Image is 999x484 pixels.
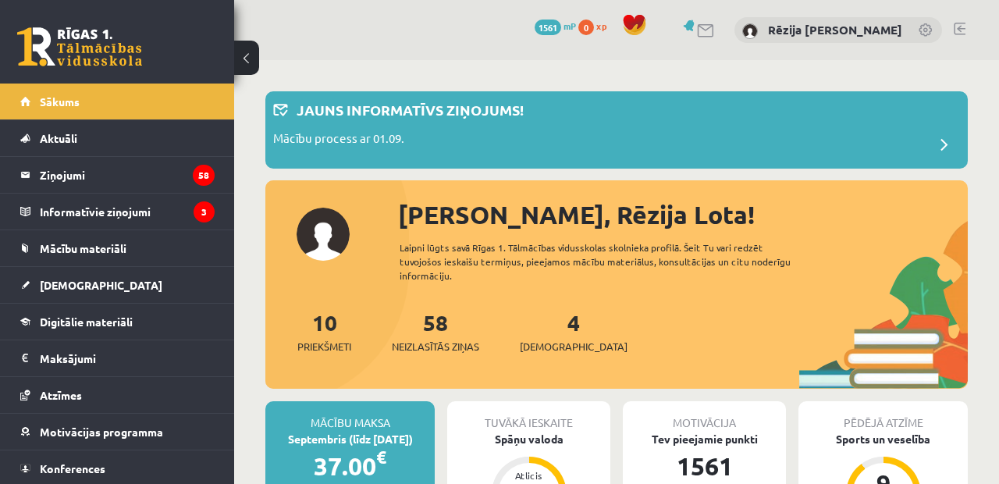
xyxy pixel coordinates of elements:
span: Digitālie materiāli [40,315,133,329]
a: Mācību materiāli [20,230,215,266]
div: Tuvākā ieskaite [447,401,610,431]
div: Sports un veselība [798,431,968,447]
div: Spāņu valoda [447,431,610,447]
span: € [376,446,386,468]
a: [DEMOGRAPHIC_DATA] [20,267,215,303]
i: 58 [193,165,215,186]
span: Aktuāli [40,131,77,145]
a: Informatīvie ziņojumi3 [20,194,215,230]
span: Sākums [40,94,80,109]
legend: Informatīvie ziņojumi [40,194,215,230]
legend: Ziņojumi [40,157,215,193]
a: 4[DEMOGRAPHIC_DATA] [520,308,627,354]
span: [DEMOGRAPHIC_DATA] [520,339,627,354]
a: Aktuāli [20,120,215,156]
a: 0 xp [578,20,614,32]
span: Konferences [40,461,105,475]
a: 10Priekšmeti [297,308,351,354]
div: Tev pieejamie punkti [623,431,786,447]
span: [DEMOGRAPHIC_DATA] [40,278,162,292]
span: Mācību materiāli [40,241,126,255]
a: Ziņojumi58 [20,157,215,193]
span: 1561 [535,20,561,35]
div: Motivācija [623,401,786,431]
span: Atzīmes [40,388,82,402]
span: 0 [578,20,594,35]
a: Motivācijas programma [20,414,215,450]
a: Atzīmes [20,377,215,413]
i: 3 [194,201,215,222]
div: Septembris (līdz [DATE]) [265,431,435,447]
div: Pēdējā atzīme [798,401,968,431]
img: Rēzija Lota Jansone [742,23,758,39]
span: mP [563,20,576,32]
a: Maksājumi [20,340,215,376]
div: Atlicis [506,471,553,480]
span: Neizlasītās ziņas [392,339,479,354]
span: Motivācijas programma [40,425,163,439]
a: Sākums [20,84,215,119]
span: Priekšmeti [297,339,351,354]
legend: Maksājumi [40,340,215,376]
div: Mācību maksa [265,401,435,431]
a: 58Neizlasītās ziņas [392,308,479,354]
a: Rēzija [PERSON_NAME] [768,22,902,37]
a: Digitālie materiāli [20,304,215,340]
a: Rīgas 1. Tālmācības vidusskola [17,27,142,66]
a: Jauns informatīvs ziņojums! Mācību process ar 01.09. [273,99,960,161]
div: [PERSON_NAME], Rēzija Lota! [398,196,968,233]
div: Laipni lūgts savā Rīgas 1. Tālmācības vidusskolas skolnieka profilā. Šeit Tu vari redzēt tuvojošo... [400,240,821,283]
p: Jauns informatīvs ziņojums! [297,99,524,120]
a: 1561 mP [535,20,576,32]
span: xp [596,20,606,32]
p: Mācību process ar 01.09. [273,130,404,151]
